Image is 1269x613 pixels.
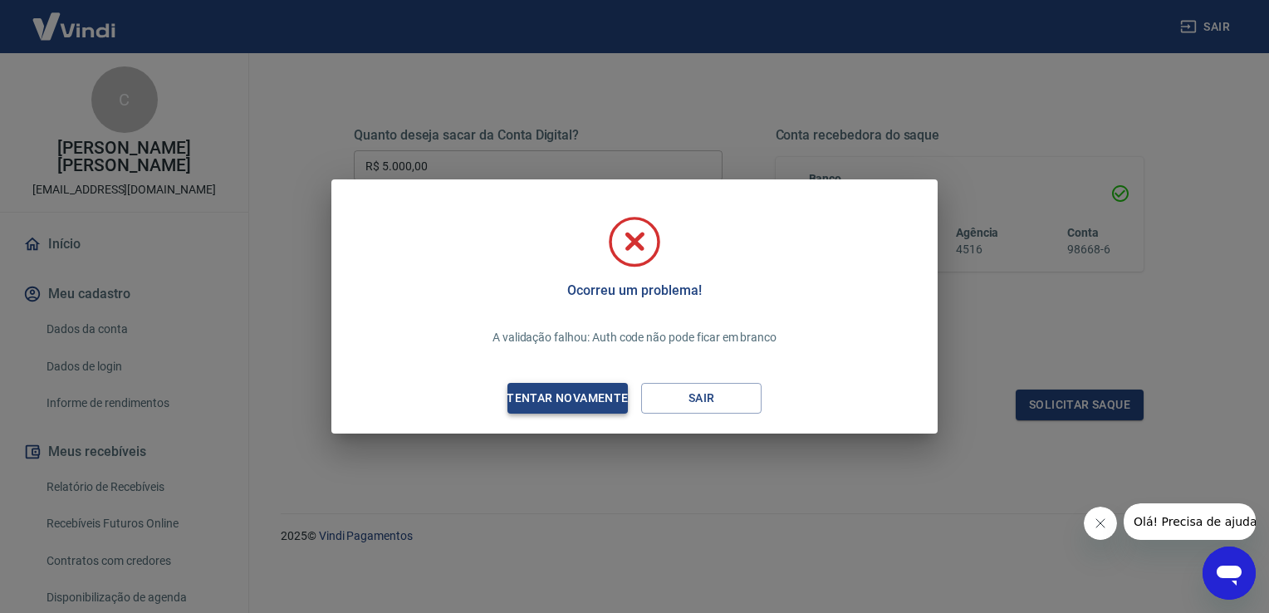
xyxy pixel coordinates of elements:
p: A validação falhou: Auth code não pode ficar em branco [492,329,777,346]
div: Tentar novamente [487,388,648,409]
iframe: Mensagem da empresa [1124,503,1256,540]
iframe: Fechar mensagem [1084,507,1117,540]
button: Tentar novamente [507,383,628,414]
span: Olá! Precisa de ajuda? [10,12,140,25]
h5: Ocorreu um problema! [567,282,701,299]
iframe: Botão para abrir a janela de mensagens [1203,547,1256,600]
button: Sair [641,383,762,414]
